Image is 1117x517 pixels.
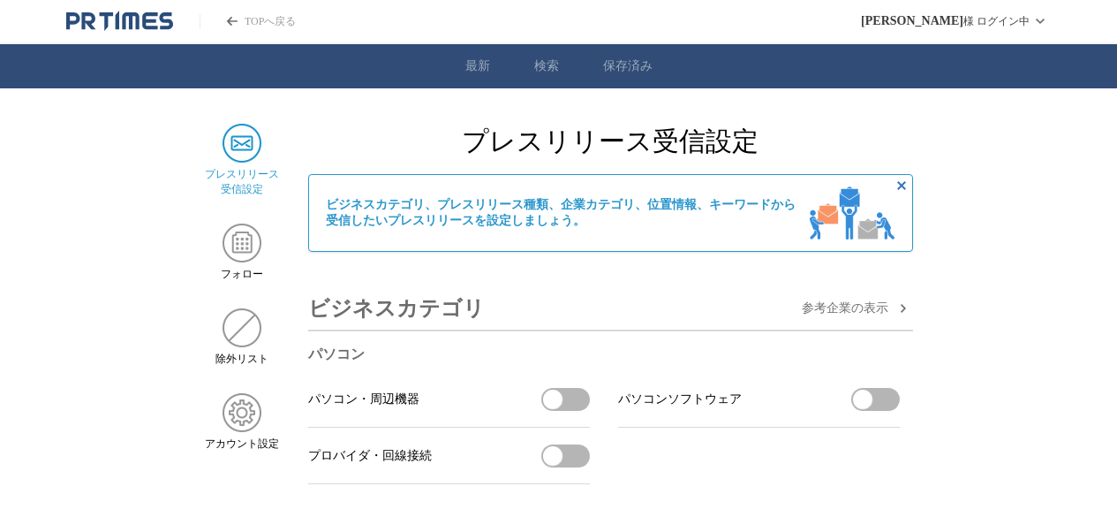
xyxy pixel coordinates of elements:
[802,298,913,319] button: 参考企業の表示
[603,58,653,74] a: 保存済み
[861,14,963,28] span: [PERSON_NAME]
[308,287,485,330] h3: ビジネスカテゴリ
[205,308,280,367] a: 除外リスト除外リスト
[618,392,742,407] span: パソコンソフトウェア
[215,352,268,367] span: 除外リスト
[223,308,261,347] img: 除外リスト
[205,224,280,282] a: フォローフォロー
[205,124,280,197] a: プレスリリース 受信設定プレスリリース 受信設定
[205,437,279,452] span: アカウント設定
[326,197,796,229] span: ビジネスカテゴリ、プレスリリース種類、企業カテゴリ、位置情報、キーワードから 受信したいプレスリリースを設定しましょう。
[891,175,912,196] button: 非表示にする
[308,448,432,464] span: プロバイダ・回線接続
[223,393,261,432] img: アカウント設定
[223,124,261,163] img: プレスリリース 受信設定
[308,124,913,160] h2: プレスリリース受信設定
[66,11,173,32] a: PR TIMESのトップページはこちら
[200,14,296,29] a: PR TIMESのトップページはこちら
[308,392,419,407] span: パソコン・周辺機器
[205,393,280,452] a: アカウント設定アカウント設定
[534,58,559,74] a: 検索
[802,300,888,316] span: 参考企業の 表示
[205,167,279,197] span: プレスリリース 受信設定
[465,58,490,74] a: 最新
[308,346,900,364] h3: パソコン
[221,267,263,282] span: フォロー
[223,224,261,262] img: フォロー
